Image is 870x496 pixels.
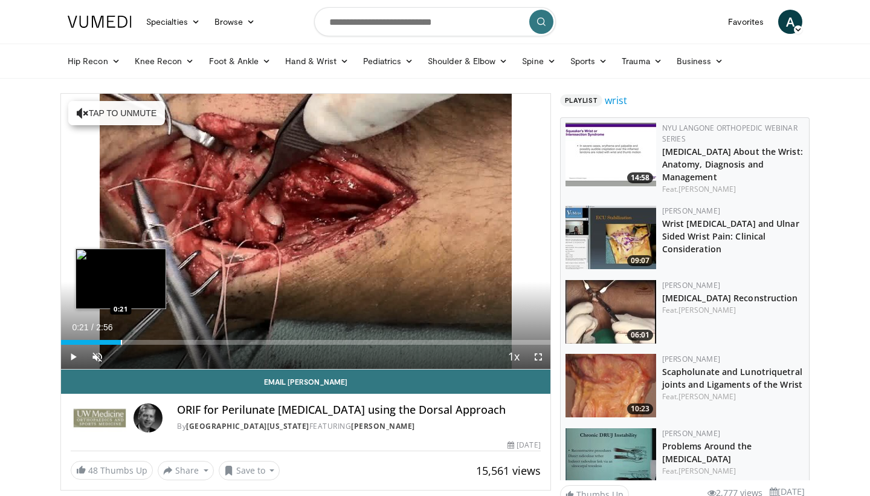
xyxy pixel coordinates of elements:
[565,428,656,492] img: bbb4fcc0-f4d3-431b-87df-11a0caa9bf74.150x105_q85_crop-smart_upscale.jpg
[139,10,207,34] a: Specialties
[678,184,736,194] a: [PERSON_NAME]
[627,255,653,266] span: 09:07
[662,440,752,465] a: Problems Around the [MEDICAL_DATA]
[662,280,720,290] a: [PERSON_NAME]
[563,49,615,73] a: Sports
[662,292,798,304] a: [MEDICAL_DATA] Reconstruction
[565,428,656,492] a: 33:58
[72,322,88,332] span: 0:21
[662,218,799,255] a: Wrist [MEDICAL_DATA] and Ulnar Sided Wrist Pain: Clinical Consideration
[678,391,736,402] a: [PERSON_NAME]
[61,94,550,370] video-js: Video Player
[662,305,804,316] div: Feat.
[565,206,656,269] img: 32c611a1-9e18-460a-9704-3f93f6332ea1.150x105_q85_crop-smart_upscale.jpg
[627,172,653,183] span: 14:58
[778,10,802,34] a: A
[219,461,280,480] button: Save to
[88,465,98,476] span: 48
[278,49,356,73] a: Hand & Wrist
[565,354,656,417] a: 10:23
[678,305,736,315] a: [PERSON_NAME]
[627,478,653,489] span: 33:58
[560,94,602,106] span: Playlist
[61,345,85,369] button: Play
[134,403,163,432] img: Avatar
[61,370,550,394] a: Email [PERSON_NAME]
[61,340,550,345] div: Progress Bar
[605,93,627,108] a: wrist
[662,146,803,183] a: [MEDICAL_DATA] About the Wrist: Anatomy, Diagnosis and Management
[420,49,515,73] a: Shoulder & Elbow
[721,10,771,34] a: Favorites
[68,16,132,28] img: VuMedi Logo
[627,403,653,414] span: 10:23
[507,440,540,451] div: [DATE]
[565,123,656,186] img: c4c1d092-43b2-48fe-8bcc-45cd10becbba.150x105_q85_crop-smart_upscale.jpg
[177,421,541,432] div: By FEATURING
[662,391,804,402] div: Feat.
[76,249,166,309] img: image.jpeg
[669,49,731,73] a: Business
[96,322,112,332] span: 2:56
[356,49,420,73] a: Pediatrics
[85,345,109,369] button: Unmute
[71,461,153,480] a: 48 Thumbs Up
[177,403,541,417] h4: ORIF for Perilunate [MEDICAL_DATA] using the Dorsal Approach
[662,428,720,439] a: [PERSON_NAME]
[662,206,720,216] a: [PERSON_NAME]
[662,466,804,477] div: Feat.
[351,421,415,431] a: [PERSON_NAME]
[71,403,129,432] img: University of Washington
[502,345,526,369] button: Playback Rate
[526,345,550,369] button: Fullscreen
[314,7,556,36] input: Search topics, interventions
[515,49,562,73] a: Spine
[186,421,309,431] a: [GEOGRAPHIC_DATA][US_STATE]
[202,49,279,73] a: Foot & Ankle
[565,354,656,417] img: cb3a014f-04b1-48f8-9798-01390187ffc6.150x105_q85_crop-smart_upscale.jpg
[68,101,165,125] button: Tap to unmute
[565,123,656,186] a: 14:58
[627,330,653,341] span: 06:01
[565,206,656,269] a: 09:07
[60,49,127,73] a: Hip Recon
[662,184,804,195] div: Feat.
[565,280,656,344] img: cb4205e3-c35a-46cb-befd-268a6fda9bca.150x105_q85_crop-smart_upscale.jpg
[662,123,797,144] a: NYU Langone Orthopedic Webinar Series
[662,366,802,390] a: Scapholunate and Lunotriquetral joints and Ligaments of the Wrist
[91,322,94,332] span: /
[158,461,214,480] button: Share
[565,280,656,344] a: 06:01
[614,49,669,73] a: Trauma
[127,49,202,73] a: Knee Recon
[207,10,263,34] a: Browse
[662,354,720,364] a: [PERSON_NAME]
[678,466,736,476] a: [PERSON_NAME]
[476,463,541,478] span: 15,561 views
